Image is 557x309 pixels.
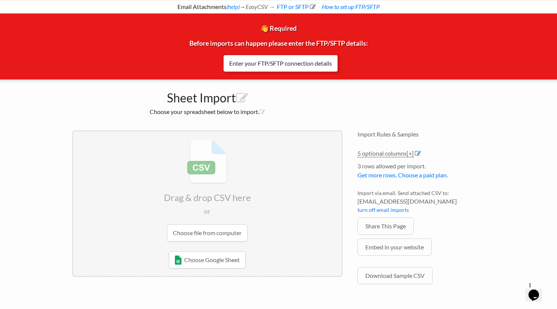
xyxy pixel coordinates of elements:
a: How to set up FTP/SFTP [321,3,380,10]
span: 👋 Required Before imports can happen please enter the FTP/SFTP details: [189,24,368,65]
li: 3 rows allowed per import. [357,162,485,183]
a: Enter your FTP/SFTP connection details [223,55,338,72]
span: [EMAIL_ADDRESS][DOMAIN_NAME] [357,197,485,206]
span: [+] [407,150,414,157]
i: EasyCSV → [246,3,275,10]
li: Import via email. Send attached CSV to: [357,189,485,217]
a: Get more rows. Choose a paid plan. [357,171,448,178]
a: Share This Page [357,217,414,235]
h4: Import Rules & Samples [357,130,485,138]
a: 5 optional columns[+] [357,150,414,157]
a: Choose Google Sheet [169,251,246,268]
a: Embed in your website [357,238,432,256]
a: (help) [227,3,240,10]
a: Download Sample CSV [357,267,432,284]
a: turn off email imports [357,207,409,213]
h2: Choose your spreadsheet below to import. [72,108,342,115]
a: FTP or SFTP [276,3,316,10]
iframe: chat widget [525,279,549,301]
h1: Sheet Import [72,87,342,105]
